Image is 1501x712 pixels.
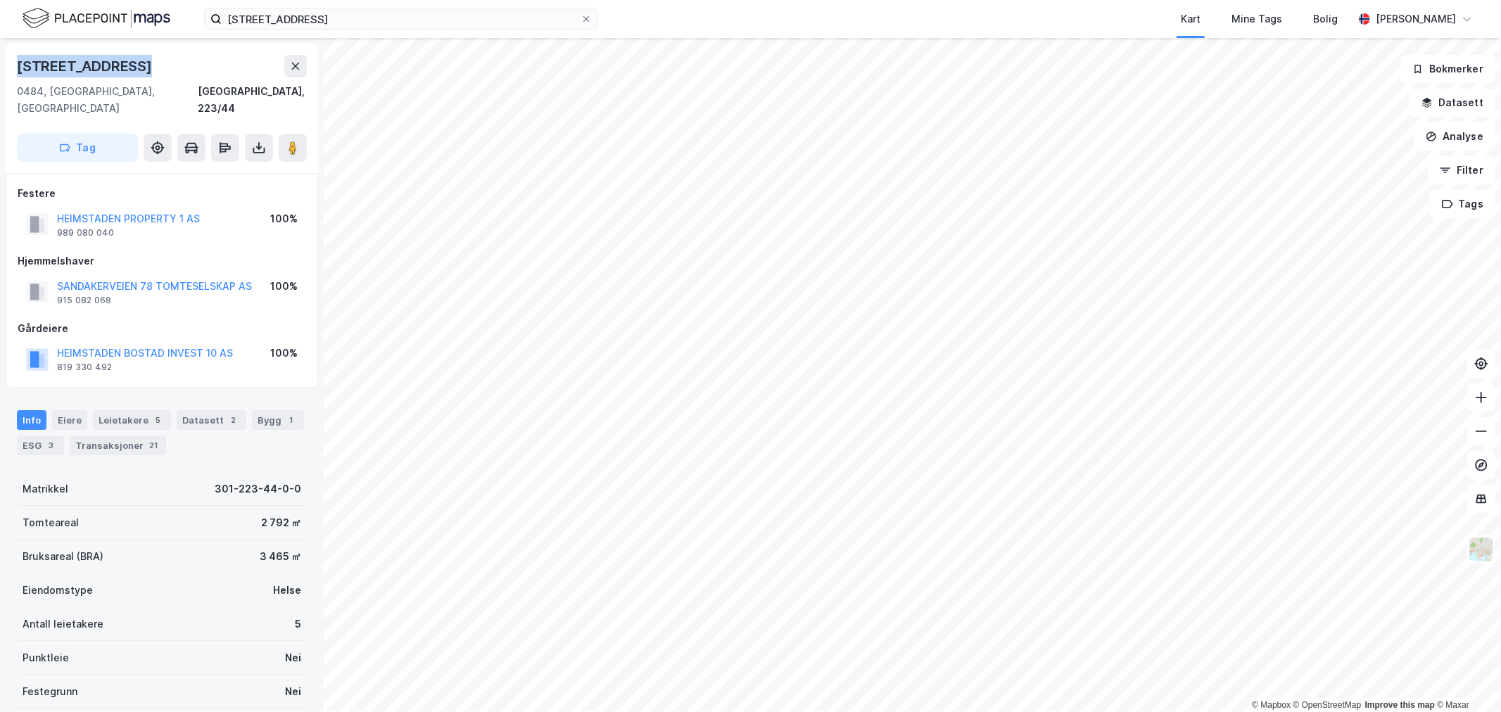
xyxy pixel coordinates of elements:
[57,362,112,373] div: 819 330 492
[1430,190,1495,218] button: Tags
[1252,700,1291,710] a: Mapbox
[177,410,246,430] div: Datasett
[17,55,155,77] div: [STREET_ADDRESS]
[295,616,301,632] div: 5
[146,438,160,452] div: 21
[23,481,68,497] div: Matrikkel
[93,410,171,430] div: Leietakere
[1365,700,1435,710] a: Improve this map
[1181,11,1201,27] div: Kart
[23,616,103,632] div: Antall leietakere
[222,8,581,30] input: Søk på adresse, matrikkel, gårdeiere, leietakere eller personer
[1428,156,1495,184] button: Filter
[23,6,170,31] img: logo.f888ab2527a4732fd821a326f86c7f29.svg
[17,410,46,430] div: Info
[285,683,301,700] div: Nei
[1293,700,1362,710] a: OpenStreetMap
[273,582,301,599] div: Helse
[18,320,306,337] div: Gårdeiere
[17,436,64,455] div: ESG
[23,548,103,565] div: Bruksareal (BRA)
[23,683,77,700] div: Festegrunn
[1376,11,1456,27] div: [PERSON_NAME]
[17,83,198,117] div: 0484, [GEOGRAPHIC_DATA], [GEOGRAPHIC_DATA]
[1414,122,1495,151] button: Analyse
[270,345,298,362] div: 100%
[227,413,241,427] div: 2
[260,548,301,565] div: 3 465 ㎡
[17,134,138,162] button: Tag
[1431,644,1501,712] iframe: Chat Widget
[18,185,306,202] div: Festere
[1400,55,1495,83] button: Bokmerker
[23,582,93,599] div: Eiendomstype
[151,413,165,427] div: 5
[252,410,304,430] div: Bygg
[270,210,298,227] div: 100%
[285,649,301,666] div: Nei
[57,227,114,239] div: 989 080 040
[44,438,58,452] div: 3
[18,253,306,269] div: Hjemmelshaver
[261,514,301,531] div: 2 792 ㎡
[270,278,298,295] div: 100%
[52,410,87,430] div: Eiere
[1468,536,1495,563] img: Z
[70,436,166,455] div: Transaksjoner
[1410,89,1495,117] button: Datasett
[23,649,69,666] div: Punktleie
[284,413,298,427] div: 1
[1231,11,1282,27] div: Mine Tags
[198,83,307,117] div: [GEOGRAPHIC_DATA], 223/44
[57,295,111,306] div: 915 082 068
[23,514,79,531] div: Tomteareal
[1431,644,1501,712] div: Kontrollprogram for chat
[215,481,301,497] div: 301-223-44-0-0
[1313,11,1338,27] div: Bolig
